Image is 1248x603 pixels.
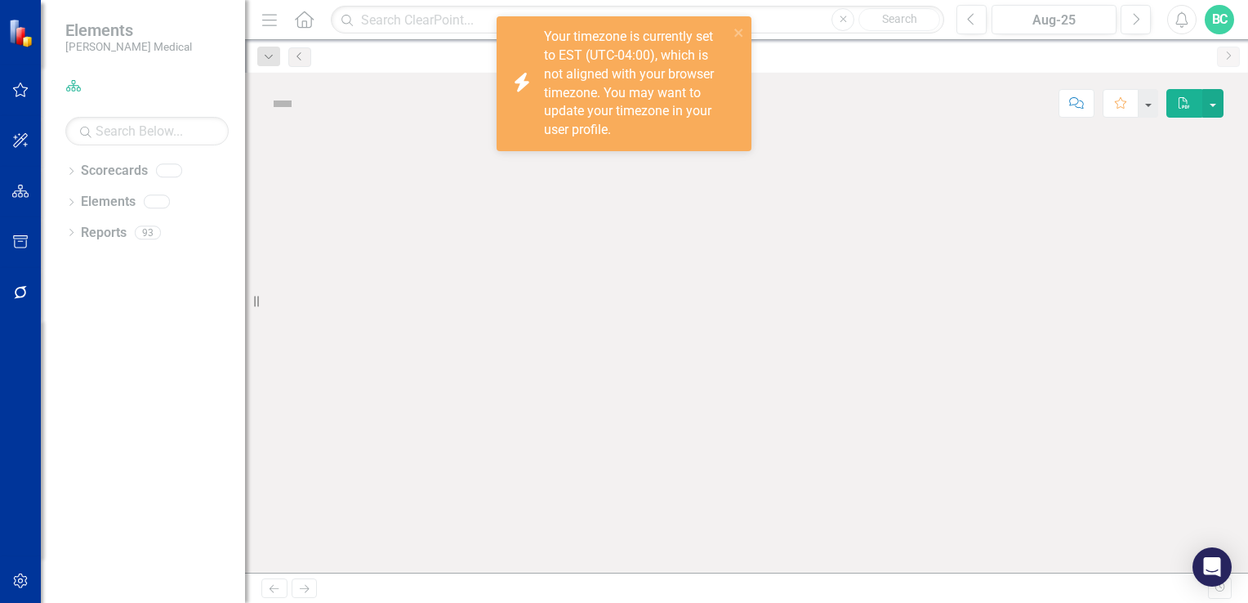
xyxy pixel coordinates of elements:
div: Open Intercom Messenger [1192,547,1232,587]
button: Search [858,8,940,31]
span: Elements [65,20,192,40]
a: Scorecards [81,162,148,181]
img: Not Defined [270,91,296,117]
a: Elements [81,193,136,212]
div: Your timezone is currently set to EST (UTC-04:00), which is not aligned with your browser timezon... [544,28,729,140]
div: Aug-25 [997,11,1111,30]
input: Search ClearPoint... [331,6,944,34]
button: close [733,23,745,42]
small: [PERSON_NAME] Medical [65,40,192,53]
input: Search Below... [65,117,229,145]
span: Search [882,12,917,25]
img: ClearPoint Strategy [8,19,37,47]
button: BC [1205,5,1234,34]
div: 93 [135,226,161,239]
a: Reports [81,224,127,243]
button: Aug-25 [992,5,1117,34]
